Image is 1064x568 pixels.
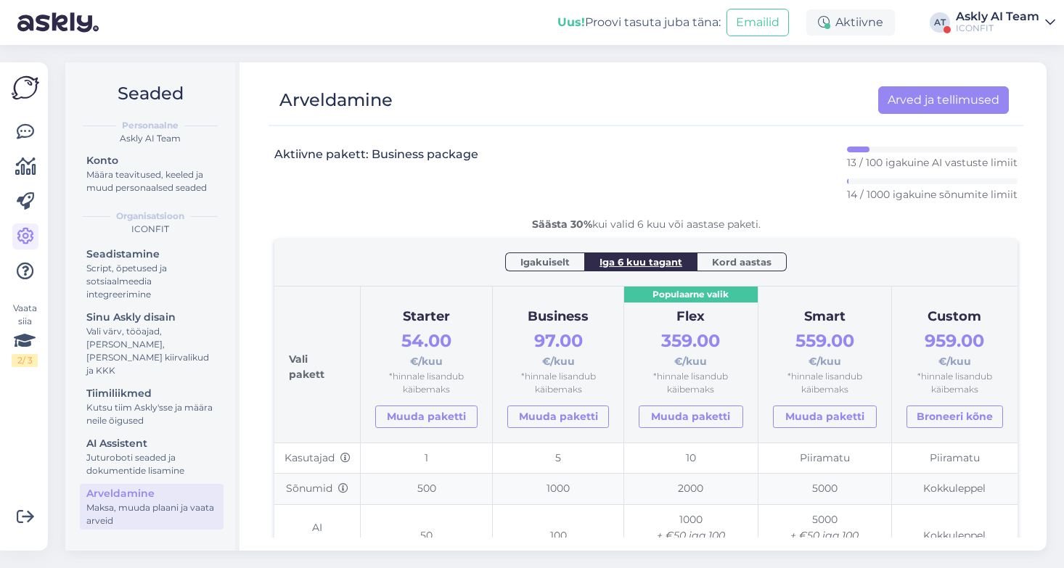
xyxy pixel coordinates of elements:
div: *hinnale lisandub käibemaks [639,370,742,397]
b: Uus! [557,15,585,29]
b: Organisatsioon [116,210,184,223]
a: Arved ja tellimused [878,86,1009,114]
div: Tiimiliikmed [86,386,217,401]
td: Piiramatu [758,443,891,474]
a: TiimiliikmedKutsu tiim Askly'sse ja määra neile õigused [80,384,224,429]
span: 359.00 [661,330,720,351]
div: Sinu Askly disain [86,310,217,325]
div: Askly AI Team [956,11,1039,22]
div: *hinnale lisandub käibemaks [907,370,1003,397]
i: + €50 iga 100 lisavastuse eest [785,529,865,558]
div: *hinnale lisandub käibemaks [375,370,477,397]
td: 5 [492,443,623,474]
div: Seadistamine [86,247,217,262]
td: 10 [624,443,758,474]
td: Sõnumid [274,474,361,505]
td: Kokkuleppel [891,505,1018,567]
span: 959.00 [925,330,984,351]
div: Starter [375,307,477,327]
div: *hinnale lisandub käibemaks [507,370,609,397]
div: Aktiivne [806,9,895,36]
div: Konto [86,153,217,168]
p: 13 / 100 igakuine AI vastuste limiit [847,155,1018,170]
h3: Aktiivne pakett: Business package [274,147,478,162]
div: Script, õpetused ja sotsiaalmeedia integreerimine [86,262,217,301]
div: Populaarne valik [624,287,757,303]
div: Vali värv, tööajad, [PERSON_NAME], [PERSON_NAME] kiirvalikud ja KKK [86,325,217,377]
h2: Seaded [77,80,224,107]
td: 1 [361,443,492,474]
div: 2 / 3 [12,354,38,367]
div: Flex [639,307,742,327]
td: 500 [361,474,492,505]
span: Igakuiselt [520,255,570,269]
div: Vali pakett [289,301,345,428]
span: 97.00 [534,330,583,351]
a: Sinu Askly disainVali värv, tööajad, [PERSON_NAME], [PERSON_NAME] kiirvalikud ja KKK [80,308,224,379]
button: Broneeri kõne [907,406,1003,428]
i: + €50 iga 100 lisavastuse eest [650,529,731,558]
div: ICONFIT [77,223,224,236]
span: 559.00 [795,330,854,351]
td: Piiramatu [891,443,1018,474]
span: Kord aastas [712,255,772,269]
b: Personaalne [122,119,179,132]
td: 100 [492,505,623,567]
a: Muuda paketti [773,406,877,428]
div: Maksa, muuda plaani ja vaata arveid [86,501,217,527]
td: 5000 [758,505,891,567]
span: Iga 6 kuu tagant [599,255,682,269]
td: 5000 [758,474,891,505]
div: Juturoboti seaded ja dokumentide lisamine [86,451,217,477]
div: Business [507,307,609,327]
div: AT [930,12,950,33]
td: 50 [361,505,492,567]
div: €/kuu [375,327,477,370]
a: ArveldamineMaksa, muuda plaani ja vaata arveid [80,484,224,530]
td: 1000 [492,474,623,505]
b: Säästa 30% [532,218,592,231]
p: 14 / 1000 igakuine sõnumite limiit [847,187,1018,202]
div: ICONFIT [956,22,1039,34]
a: AI AssistentJuturoboti seaded ja dokumentide lisamine [80,434,224,479]
div: *hinnale lisandub käibemaks [773,370,877,397]
div: Proovi tasuta juba täna: [557,14,721,31]
a: Muuda paketti [375,406,477,428]
div: Askly AI Team [77,132,224,145]
div: Vaata siia [12,302,38,367]
a: Askly AI TeamICONFIT [956,11,1055,34]
td: Kokkuleppel [891,474,1018,505]
td: 1000 [624,505,758,567]
span: 54.00 [401,330,451,351]
td: AI vastused [274,505,361,567]
button: Emailid [727,9,789,36]
div: €/kuu [907,327,1003,370]
div: Smart [773,307,877,327]
td: 2000 [624,474,758,505]
a: KontoMäära teavitused, keeled ja muud personaalsed seaded [80,151,224,197]
div: Määra teavitused, keeled ja muud personaalsed seaded [86,168,217,194]
a: Muuda paketti [507,406,609,428]
div: kui valid 6 kuu või aastase paketi. [274,217,1018,232]
div: Custom [907,307,1003,327]
div: AI Assistent [86,436,217,451]
img: Askly Logo [12,74,39,102]
div: Kutsu tiim Askly'sse ja määra neile õigused [86,401,217,427]
td: Kasutajad [274,443,361,474]
a: Muuda paketti [639,406,742,428]
a: SeadistamineScript, õpetused ja sotsiaalmeedia integreerimine [80,244,224,303]
div: €/kuu [773,327,877,370]
div: €/kuu [507,327,609,370]
div: Arveldamine [86,486,217,501]
div: Arveldamine [279,86,393,114]
div: €/kuu [639,327,742,370]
